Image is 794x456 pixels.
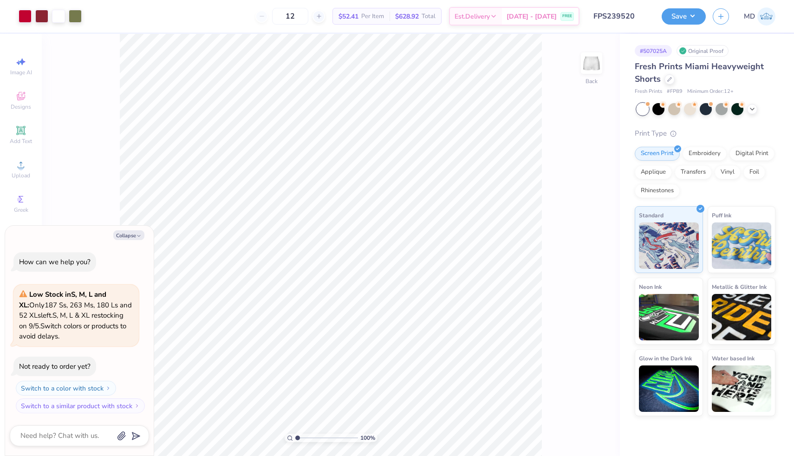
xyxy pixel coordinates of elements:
span: Water based Ink [712,353,755,363]
span: Puff Ink [712,210,731,220]
span: Total [422,12,436,21]
div: Rhinestones [635,184,680,198]
span: Upload [12,172,30,179]
strong: Low Stock in S, M, L and XL : [19,290,106,310]
span: $52.41 [338,12,358,21]
span: 100 % [360,434,375,442]
div: How can we help you? [19,257,91,267]
img: Mads De Vera [757,7,775,26]
div: Back [586,77,598,85]
span: Only 187 Ss, 263 Ms, 180 Ls and 52 XLs left. S, M, L & XL restocking on 9/5. Switch colors or pro... [19,290,132,341]
img: Metallic & Glitter Ink [712,294,772,340]
img: Water based Ink [712,365,772,412]
a: MD [744,7,775,26]
img: Puff Ink [712,222,772,269]
div: Foil [743,165,765,179]
img: Switch to a similar product with stock [134,403,140,409]
span: Designs [11,103,31,111]
span: Neon Ink [639,282,662,292]
img: Back [582,54,601,72]
span: [DATE] - [DATE] [507,12,557,21]
div: Embroidery [683,147,727,161]
div: Vinyl [715,165,741,179]
span: Minimum Order: 12 + [687,88,734,96]
span: Standard [639,210,664,220]
button: Switch to a similar product with stock [16,398,145,413]
span: Metallic & Glitter Ink [712,282,767,292]
div: Applique [635,165,672,179]
img: Neon Ink [639,294,699,340]
img: Standard [639,222,699,269]
div: Not ready to order yet? [19,362,91,371]
div: Original Proof [677,45,729,57]
button: Switch to a color with stock [16,381,116,396]
span: Add Text [10,137,32,145]
span: Fresh Prints [635,88,662,96]
span: Greek [14,206,28,214]
div: # 507025A [635,45,672,57]
div: Print Type [635,128,775,139]
div: Transfers [675,165,712,179]
span: Image AI [10,69,32,76]
div: Digital Print [729,147,774,161]
span: Per Item [361,12,384,21]
div: Screen Print [635,147,680,161]
img: Switch to a color with stock [105,385,111,391]
button: Collapse [113,230,144,240]
span: MD [744,11,755,22]
span: # FP89 [667,88,683,96]
img: Glow in the Dark Ink [639,365,699,412]
span: Fresh Prints Miami Heavyweight Shorts [635,61,764,85]
span: Est. Delivery [455,12,490,21]
button: Save [662,8,706,25]
input: Untitled Design [586,7,655,26]
input: – – [272,8,308,25]
span: Glow in the Dark Ink [639,353,692,363]
span: $628.92 [395,12,419,21]
span: FREE [562,13,572,20]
